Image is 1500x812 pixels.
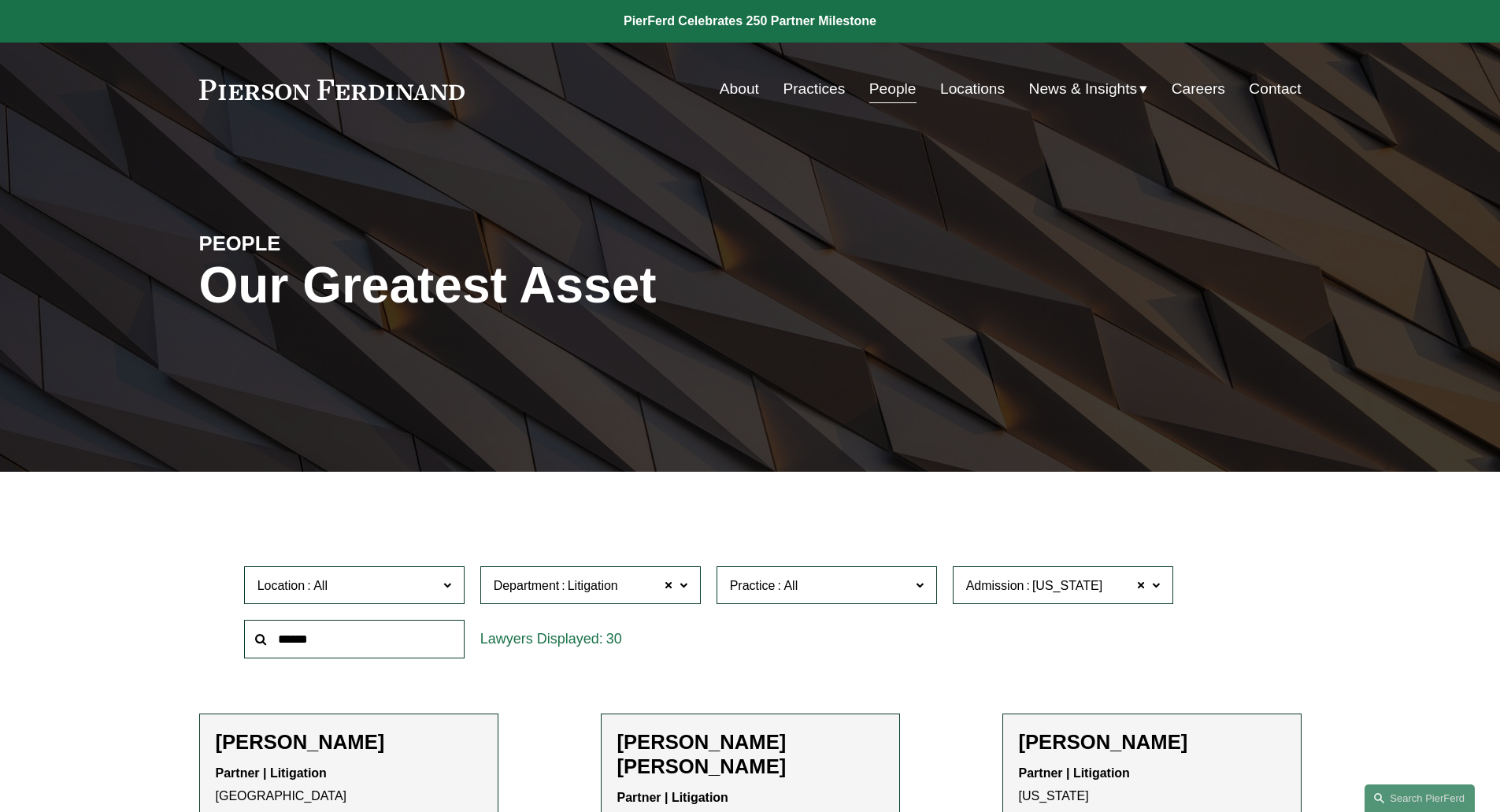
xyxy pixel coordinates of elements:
[1032,576,1102,596] span: [US_STATE]
[216,766,327,780] strong: Partner | Litigation
[940,74,1005,104] a: Locations
[1172,74,1225,104] a: Careers
[199,257,934,314] h1: Our Greatest Asset
[1019,766,1130,780] strong: Partner | Litigation
[1019,762,1285,808] p: [US_STATE]
[617,730,883,779] h2: [PERSON_NAME] [PERSON_NAME]
[1019,730,1285,755] h2: [PERSON_NAME]
[199,231,475,256] h4: PEOPLE
[1365,784,1475,812] a: Search this site
[216,730,482,755] h2: [PERSON_NAME]
[1029,74,1148,104] a: folder dropdown
[606,631,622,647] span: 30
[783,74,845,104] a: Practices
[257,579,306,592] span: Location
[1249,74,1301,104] a: Contact
[216,762,482,808] p: [GEOGRAPHIC_DATA]
[1029,76,1138,103] span: News & Insights
[730,579,776,592] span: Practice
[720,74,759,104] a: About
[966,579,1024,592] span: Admission
[869,74,917,104] a: People
[568,576,618,596] span: Litigation
[494,579,560,592] span: Department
